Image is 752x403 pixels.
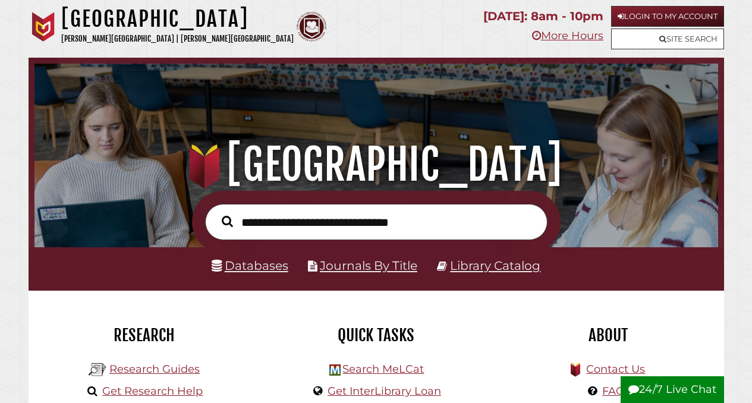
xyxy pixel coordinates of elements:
[109,363,200,376] a: Research Guides
[450,258,540,273] a: Library Catalog
[532,29,603,42] a: More Hours
[611,6,724,27] a: Login to My Account
[501,325,715,345] h2: About
[37,325,251,345] h2: Research
[212,258,288,273] a: Databases
[102,385,203,398] a: Get Research Help
[61,6,294,32] h1: [GEOGRAPHIC_DATA]
[328,385,441,398] a: Get InterLibrary Loan
[216,213,239,230] button: Search
[602,385,630,398] a: FAQs
[269,325,483,345] h2: Quick Tasks
[45,138,706,191] h1: [GEOGRAPHIC_DATA]
[320,258,417,273] a: Journals By Title
[297,12,326,42] img: Calvin Theological Seminary
[89,361,106,379] img: Hekman Library Logo
[586,363,645,376] a: Contact Us
[61,32,294,46] p: [PERSON_NAME][GEOGRAPHIC_DATA] | [PERSON_NAME][GEOGRAPHIC_DATA]
[611,29,724,49] a: Site Search
[342,363,424,376] a: Search MeLCat
[222,215,233,227] i: Search
[483,6,603,27] p: [DATE]: 8am - 10pm
[29,12,58,42] img: Calvin University
[329,364,341,376] img: Hekman Library Logo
